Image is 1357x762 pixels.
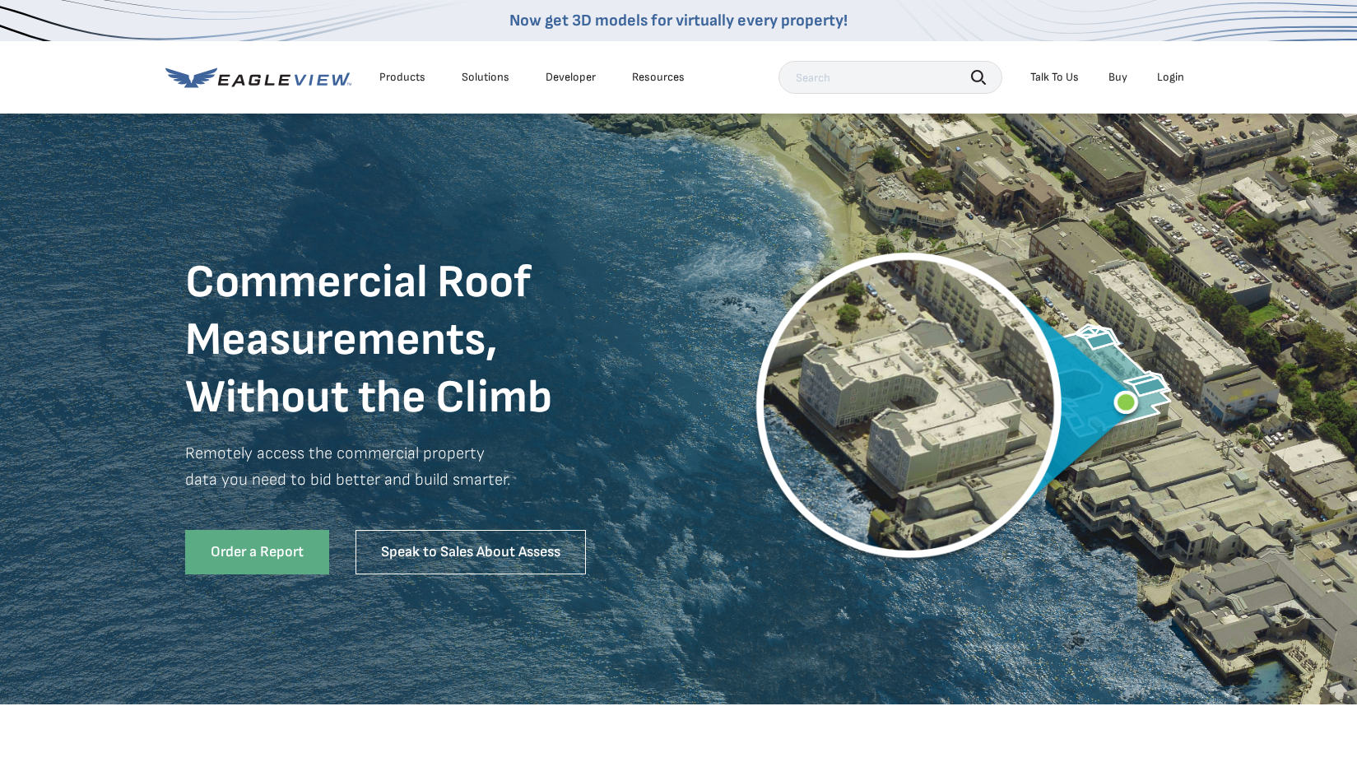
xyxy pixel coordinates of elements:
[632,70,685,85] div: Resources
[462,70,509,85] div: Solutions
[509,11,848,30] a: Now get 3D models for virtually every property!
[185,440,679,518] p: Remotely access the commercial property data you need to bid better and build smarter.
[1030,70,1079,85] div: Talk To Us
[185,254,679,427] h1: Commercial Roof Measurements, Without the Climb
[185,530,329,574] a: Order a Report
[546,70,596,85] a: Developer
[778,61,1002,94] input: Search
[1108,70,1127,85] a: Buy
[356,530,586,574] a: Speak to Sales About Assess
[379,70,425,85] div: Products
[1157,70,1184,85] div: Login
